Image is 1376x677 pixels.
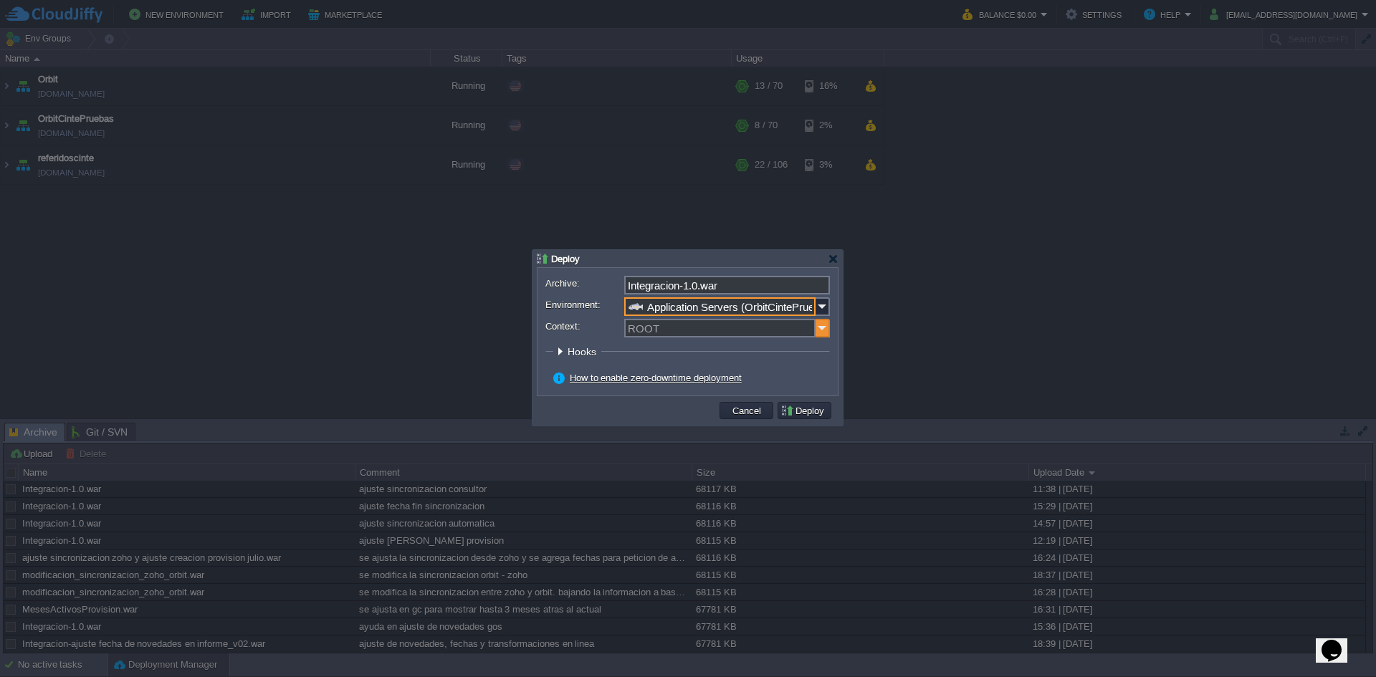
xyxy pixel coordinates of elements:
[570,373,742,383] a: How to enable zero-downtime deployment
[545,297,623,312] label: Environment:
[551,254,580,264] span: Deploy
[568,346,600,357] span: Hooks
[545,319,623,334] label: Context:
[545,276,623,291] label: Archive:
[780,404,828,417] button: Deploy
[728,404,765,417] button: Cancel
[1316,620,1362,663] iframe: chat widget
